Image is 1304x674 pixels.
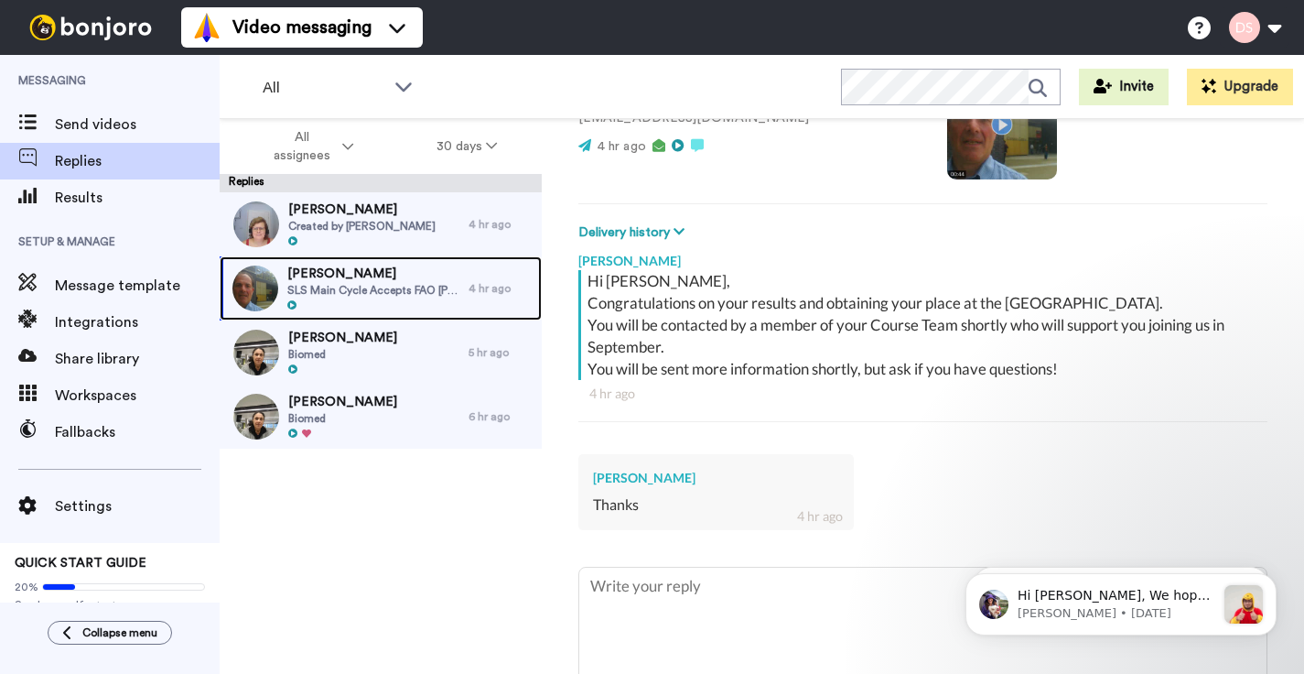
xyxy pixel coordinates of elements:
[48,621,172,645] button: Collapse menu
[15,580,38,594] span: 20%
[233,201,279,247] img: 272171ea-6837-4f31-ac15-72273516540c-thumb.jpg
[395,130,539,163] button: 30 days
[55,348,220,370] span: Share library
[220,174,542,192] div: Replies
[192,13,221,42] img: vm-color.svg
[232,15,372,40] span: Video messaging
[797,507,843,526] div: 4 hr ago
[288,329,397,347] span: [PERSON_NAME]
[938,537,1304,665] iframe: Intercom notifications message
[232,266,278,311] img: b2988a14-a979-4609-9542-62207dd7de4b-thumb.jpg
[288,411,397,426] span: Biomed
[233,394,279,440] img: e7c651a5-a5ce-404b-9ba7-f4ee0fc7962e-thumb.jpg
[598,140,646,153] span: 4 hr ago
[82,625,157,640] span: Collapse menu
[55,385,220,407] span: Workspaces
[469,345,533,360] div: 5 hr ago
[55,421,220,443] span: Fallbacks
[288,219,436,234] span: Created by [PERSON_NAME]
[220,385,542,449] a: [PERSON_NAME]Biomed6 hr ago
[288,347,397,362] span: Biomed
[288,201,436,219] span: [PERSON_NAME]
[264,128,339,165] span: All assignees
[589,385,1256,403] div: 4 hr ago
[15,598,205,613] span: Send yourself a test
[233,330,279,375] img: e7c651a5-a5ce-404b-9ba7-f4ee0fc7962e-thumb.jpg
[55,275,220,297] span: Message template
[593,495,839,516] div: Thanks
[55,150,220,172] span: Replies
[1079,69,1169,105] button: Invite
[587,270,1263,380] div: Hi [PERSON_NAME], Congratulations on your results and obtaining your place at the [GEOGRAPHIC_DAT...
[469,281,533,296] div: 4 hr ago
[288,393,397,411] span: [PERSON_NAME]
[55,495,220,517] span: Settings
[220,321,542,385] a: [PERSON_NAME]Biomed5 hr ago
[223,121,395,172] button: All assignees
[15,557,146,570] span: QUICK START GUIDE
[263,77,385,99] span: All
[578,243,1267,270] div: [PERSON_NAME]
[55,311,220,333] span: Integrations
[1187,69,1293,105] button: Upgrade
[287,265,459,283] span: [PERSON_NAME]
[469,217,533,232] div: 4 hr ago
[220,192,542,256] a: [PERSON_NAME]Created by [PERSON_NAME]4 hr ago
[593,469,839,487] div: [PERSON_NAME]
[55,187,220,209] span: Results
[578,223,690,243] button: Delivery history
[220,256,542,321] a: [PERSON_NAME]SLS Main Cycle Accepts FAO [PERSON_NAME]4 hr ago
[22,15,159,40] img: bj-logo-header-white.svg
[55,114,220,136] span: Send videos
[287,283,459,298] span: SLS Main Cycle Accepts FAO [PERSON_NAME]
[469,409,533,424] div: 6 hr ago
